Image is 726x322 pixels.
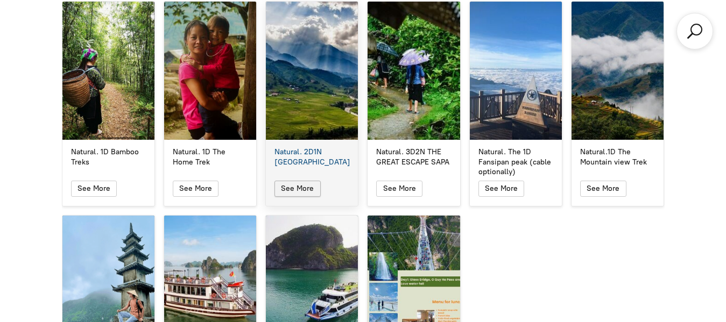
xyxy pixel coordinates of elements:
[470,2,562,140] a: Natural. The 1D Fansipan peak (cable optionally)
[485,184,518,193] span: See More
[164,147,256,167] a: Natural. 1D The Home Trek
[478,181,524,197] button: See More
[383,184,416,193] span: See More
[77,184,110,193] span: See More
[274,147,349,167] div: Natural. 2D1N [GEOGRAPHIC_DATA]
[368,147,460,167] a: Natural. 3D2N THE GREAT ESCAPE SAPA
[62,2,154,140] a: Natural. 1D Bamboo Treks
[266,2,358,140] a: Natural. 2D1N Muong Hoa Valley
[376,181,422,197] button: See More
[71,181,117,197] button: See More
[274,181,320,197] button: See More
[179,184,212,193] span: See More
[62,147,154,167] a: Natural. 1D Bamboo Treks
[572,147,664,167] a: Natural.1D The Mountain view Trek
[685,22,704,41] a: Search products
[173,181,218,197] button: See More
[376,147,451,167] div: Natural. 3D2N THE GREAT ESCAPE SAPA
[71,147,146,167] div: Natural. 1D Bamboo Treks
[478,147,553,177] div: Natural. The 1D Fansipan peak (cable optionally)
[266,147,358,167] a: Natural. 2D1N [GEOGRAPHIC_DATA]
[587,184,619,193] span: See More
[281,184,314,193] span: See More
[580,147,655,167] div: Natural.1D The Mountain view Trek
[164,2,256,140] a: Natural. 1D The Home Trek
[173,147,248,167] div: Natural. 1D The Home Trek
[580,181,626,197] button: See More
[572,2,664,140] a: Natural.1D The Mountain view Trek
[368,2,460,140] a: Natural. 3D2N THE GREAT ESCAPE SAPA
[470,147,562,177] a: Natural. The 1D Fansipan peak (cable optionally)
